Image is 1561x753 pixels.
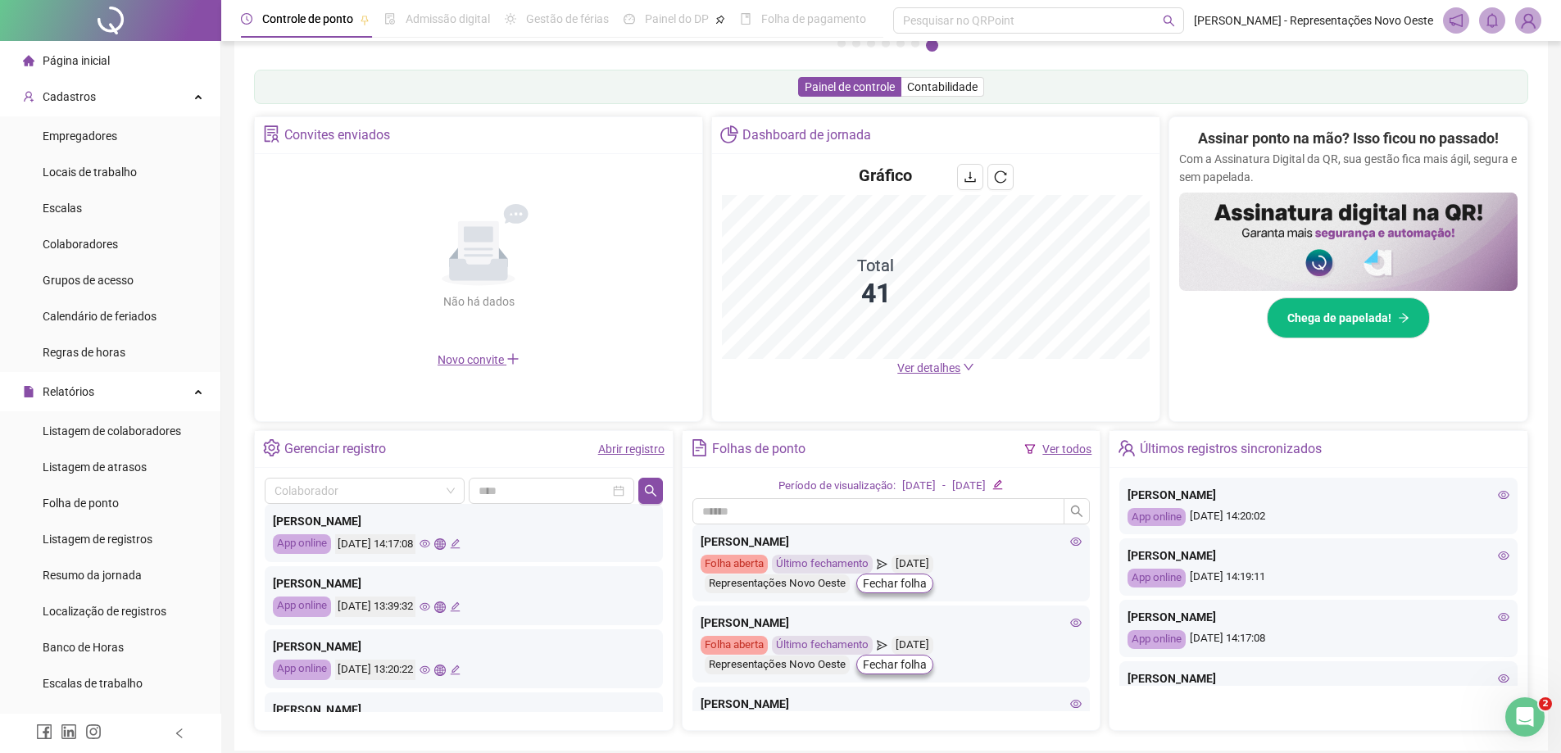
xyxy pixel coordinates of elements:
[262,12,353,25] span: Controle de ponto
[434,601,445,612] span: global
[902,478,936,495] div: [DATE]
[526,12,609,25] span: Gestão de férias
[1198,127,1499,150] h2: Assinar ponto na mão? Isso ficou no passado!
[877,555,887,574] span: send
[907,80,978,93] span: Contabilidade
[450,665,461,675] span: edit
[43,346,125,359] span: Regras de horas
[1179,193,1518,291] img: banner%2F02c71560-61a6-44d4-94b9-c8ab97240462.png
[1128,547,1509,565] div: [PERSON_NAME]
[263,125,280,143] span: solution
[994,170,1007,184] span: reload
[43,533,152,546] span: Listagem de registros
[61,724,77,740] span: linkedin
[1070,536,1082,547] span: eye
[43,569,142,582] span: Resumo da jornada
[23,55,34,66] span: home
[284,121,390,149] div: Convites enviados
[1128,630,1509,649] div: [DATE] 14:17:08
[273,534,331,555] div: App online
[1024,443,1036,455] span: filter
[892,636,933,655] div: [DATE]
[1498,611,1509,623] span: eye
[963,361,974,373] span: down
[852,39,860,48] button: 2
[335,597,415,617] div: [DATE] 13:39:32
[1498,673,1509,684] span: eye
[761,12,866,25] span: Folha de pagamento
[705,655,850,674] div: Representações Novo Oeste
[867,39,875,48] button: 3
[892,555,933,574] div: [DATE]
[1128,486,1509,504] div: [PERSON_NAME]
[701,636,768,655] div: Folha aberta
[1449,13,1463,28] span: notification
[598,442,665,456] a: Abrir registro
[1128,508,1509,527] div: [DATE] 14:20:02
[701,555,768,574] div: Folha aberta
[624,13,635,25] span: dashboard
[837,39,846,48] button: 1
[1128,508,1186,527] div: App online
[506,352,520,365] span: plus
[450,538,461,549] span: edit
[85,724,102,740] span: instagram
[1128,569,1186,587] div: App online
[1163,15,1175,27] span: search
[335,660,415,680] div: [DATE] 13:20:22
[926,39,938,52] button: 7
[720,125,737,143] span: pie-chart
[403,293,554,311] div: Não há dados
[43,385,94,398] span: Relatórios
[43,90,96,103] span: Cadastros
[911,39,919,48] button: 6
[23,386,34,397] span: file
[863,655,927,674] span: Fechar folha
[438,353,520,366] span: Novo convite
[273,574,655,592] div: [PERSON_NAME]
[434,665,445,675] span: global
[859,164,912,187] h4: Gráfico
[805,80,895,93] span: Painel de controle
[420,601,430,612] span: eye
[43,497,119,510] span: Folha de ponto
[505,13,516,25] span: sun
[263,439,280,456] span: setting
[896,39,905,48] button: 5
[43,54,110,67] span: Página inicial
[964,170,977,184] span: download
[1070,505,1083,518] span: search
[284,435,386,463] div: Gerenciar registro
[856,655,933,674] button: Fechar folha
[742,121,871,149] div: Dashboard de jornada
[1140,435,1322,463] div: Últimos registros sincronizados
[43,605,166,618] span: Localização de registros
[1485,13,1500,28] span: bell
[43,238,118,251] span: Colaboradores
[273,597,331,617] div: App online
[43,424,181,438] span: Listagem de colaboradores
[241,13,252,25] span: clock-circle
[1498,550,1509,561] span: eye
[1287,309,1391,327] span: Chega de papelada!
[420,665,430,675] span: eye
[36,724,52,740] span: facebook
[406,12,490,25] span: Admissão digital
[43,460,147,474] span: Listagem de atrasos
[942,478,946,495] div: -
[434,538,445,549] span: global
[43,641,124,654] span: Banco de Horas
[273,701,655,719] div: [PERSON_NAME]
[897,361,960,374] span: Ver detalhes
[43,713,166,726] span: Relatório de solicitações
[273,637,655,655] div: [PERSON_NAME]
[1070,698,1082,710] span: eye
[992,479,1003,490] span: edit
[877,636,887,655] span: send
[712,435,805,463] div: Folhas de ponto
[952,478,986,495] div: [DATE]
[43,274,134,287] span: Grupos de acesso
[897,361,974,374] a: Ver detalhes down
[1042,442,1091,456] a: Ver todos
[1179,150,1518,186] p: Com a Assinatura Digital da QR, sua gestão fica mais ágil, segura e sem papelada.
